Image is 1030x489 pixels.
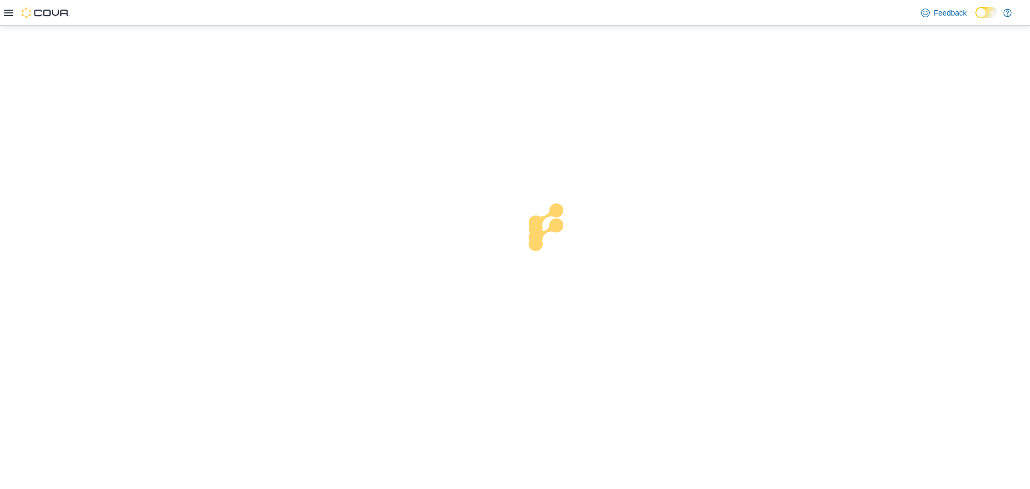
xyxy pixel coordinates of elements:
img: cova-loader [515,195,595,276]
span: Feedback [934,8,967,18]
img: Cova [21,8,70,18]
span: Dark Mode [975,18,976,19]
input: Dark Mode [975,7,998,18]
a: Feedback [917,2,971,24]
